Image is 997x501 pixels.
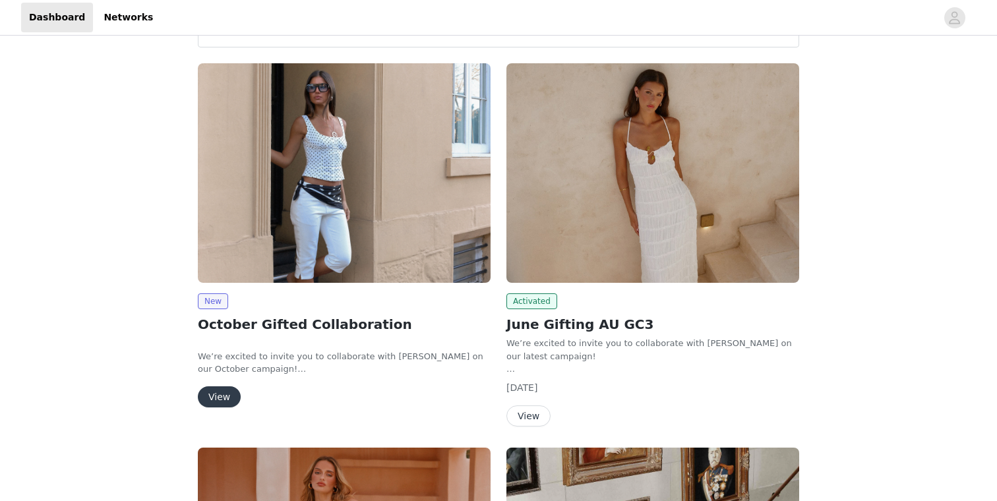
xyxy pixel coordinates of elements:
[198,314,491,334] h2: October Gifted Collaboration
[506,405,551,427] button: View
[198,392,241,402] a: View
[506,382,537,393] span: [DATE]
[198,63,491,283] img: Peppermayo AUS
[506,337,799,363] div: We’re excited to invite you to collaborate with [PERSON_NAME] on our latest campaign!
[21,3,93,32] a: Dashboard
[96,3,161,32] a: Networks
[198,386,241,407] button: View
[506,411,551,421] a: View
[948,7,961,28] div: avatar
[506,293,557,309] span: Activated
[506,63,799,283] img: Peppermayo AUS
[198,293,228,309] span: New
[506,314,799,334] h2: June Gifting AU GC3
[198,350,491,376] p: We’re excited to invite you to collaborate with [PERSON_NAME] on our October campaign!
